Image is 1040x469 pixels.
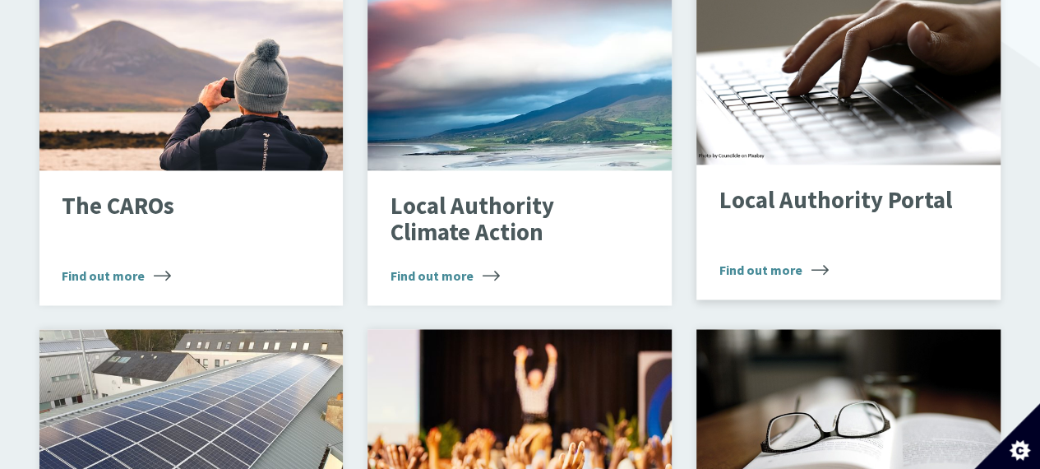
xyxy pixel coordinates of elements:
[719,260,829,280] span: Find out more
[974,403,1040,469] button: Set cookie preferences
[62,193,295,220] p: The CAROs
[391,193,624,245] p: Local Authority Climate Action
[391,266,500,286] span: Find out more
[719,188,953,214] p: Local Authority Portal
[62,266,171,286] span: Find out more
